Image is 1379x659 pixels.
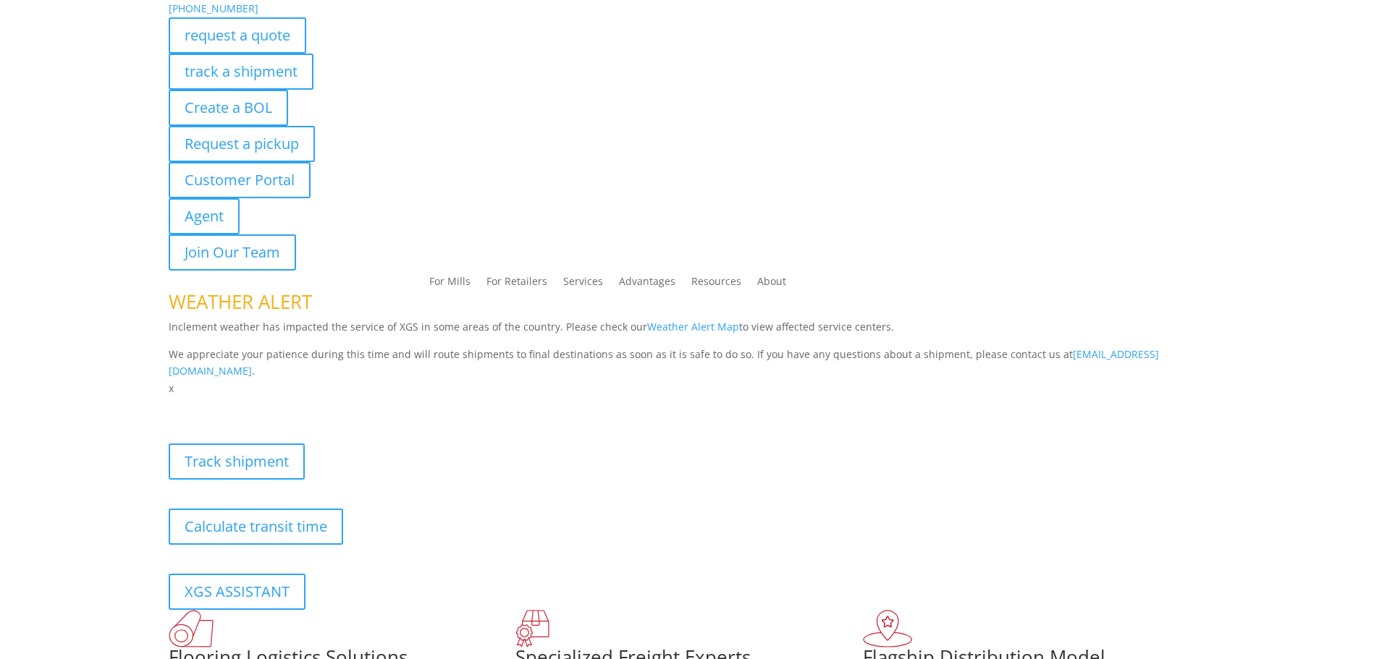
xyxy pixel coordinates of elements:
a: Customer Portal [169,162,311,198]
span: WEATHER ALERT [169,289,312,315]
a: Create a BOL [169,90,288,126]
a: Services [563,276,603,292]
a: Weather Alert Map [647,320,739,333]
a: For Mills [429,276,471,292]
img: xgs-icon-total-supply-chain-intelligence-red [169,610,214,647]
a: Calculate transit time [169,509,343,545]
a: Request a pickup [169,126,315,162]
a: Advantages [619,276,675,292]
a: Agent [169,198,240,234]
a: XGS ASSISTANT [169,574,305,610]
a: request a quote [169,17,306,54]
p: We appreciate your patience during this time and will route shipments to final destinations as so... [169,346,1211,380]
img: xgs-icon-focused-on-flooring-red [515,610,549,647]
p: x [169,380,1211,397]
p: Inclement weather has impacted the service of XGS in some areas of the country. Please check our ... [169,318,1211,346]
a: [PHONE_NUMBER] [169,1,258,15]
a: Join Our Team [169,234,296,271]
a: For Retailers [486,276,547,292]
img: xgs-icon-flagship-distribution-model-red [863,610,913,647]
b: Visibility, transparency, and control for your entire supply chain. [169,399,492,413]
a: Resources [691,276,741,292]
a: About [757,276,786,292]
a: Track shipment [169,443,305,480]
a: track a shipment [169,54,313,90]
